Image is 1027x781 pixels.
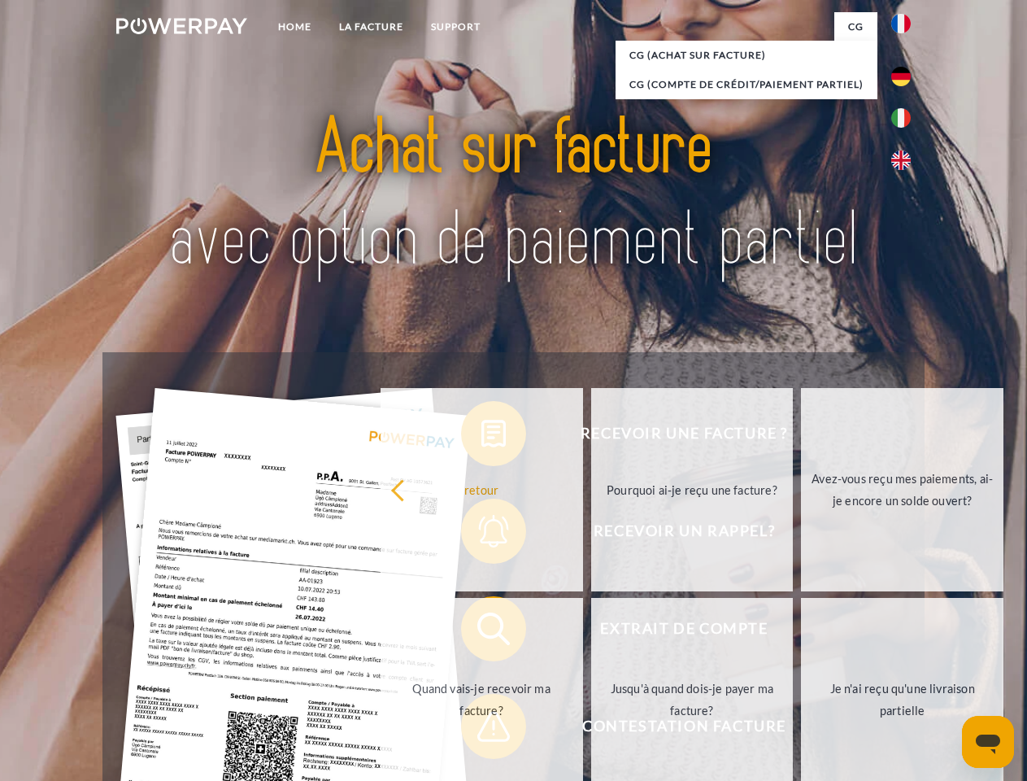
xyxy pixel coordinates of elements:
div: retour [390,478,573,500]
div: Quand vais-je recevoir ma facture? [390,678,573,722]
a: CG (Compte de crédit/paiement partiel) [616,70,877,99]
a: CG [834,12,877,41]
a: LA FACTURE [325,12,417,41]
div: Pourquoi ai-je reçu une facture? [601,478,784,500]
img: en [891,151,911,170]
a: CG (achat sur facture) [616,41,877,70]
img: logo-powerpay-white.svg [116,18,247,34]
img: fr [891,14,911,33]
div: Je n'ai reçu qu'une livraison partielle [811,678,994,722]
img: it [891,108,911,128]
a: Support [417,12,494,41]
div: Jusqu'à quand dois-je payer ma facture? [601,678,784,722]
img: title-powerpay_fr.svg [155,78,872,312]
iframe: Bouton de lancement de la fenêtre de messagerie [962,716,1014,768]
a: Avez-vous reçu mes paiements, ai-je encore un solde ouvert? [801,388,1003,591]
a: Home [264,12,325,41]
div: Avez-vous reçu mes paiements, ai-je encore un solde ouvert? [811,468,994,512]
img: de [891,67,911,86]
